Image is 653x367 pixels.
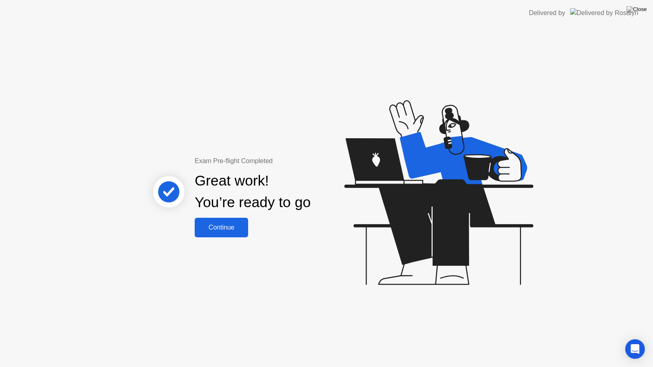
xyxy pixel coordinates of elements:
[195,218,248,237] button: Continue
[197,224,246,231] div: Continue
[570,8,638,18] img: Delivered by Rosalyn
[626,6,647,13] img: Close
[195,156,363,166] div: Exam Pre-flight Completed
[625,339,645,359] div: Open Intercom Messenger
[195,170,311,213] div: Great work! You’re ready to go
[529,8,565,18] div: Delivered by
